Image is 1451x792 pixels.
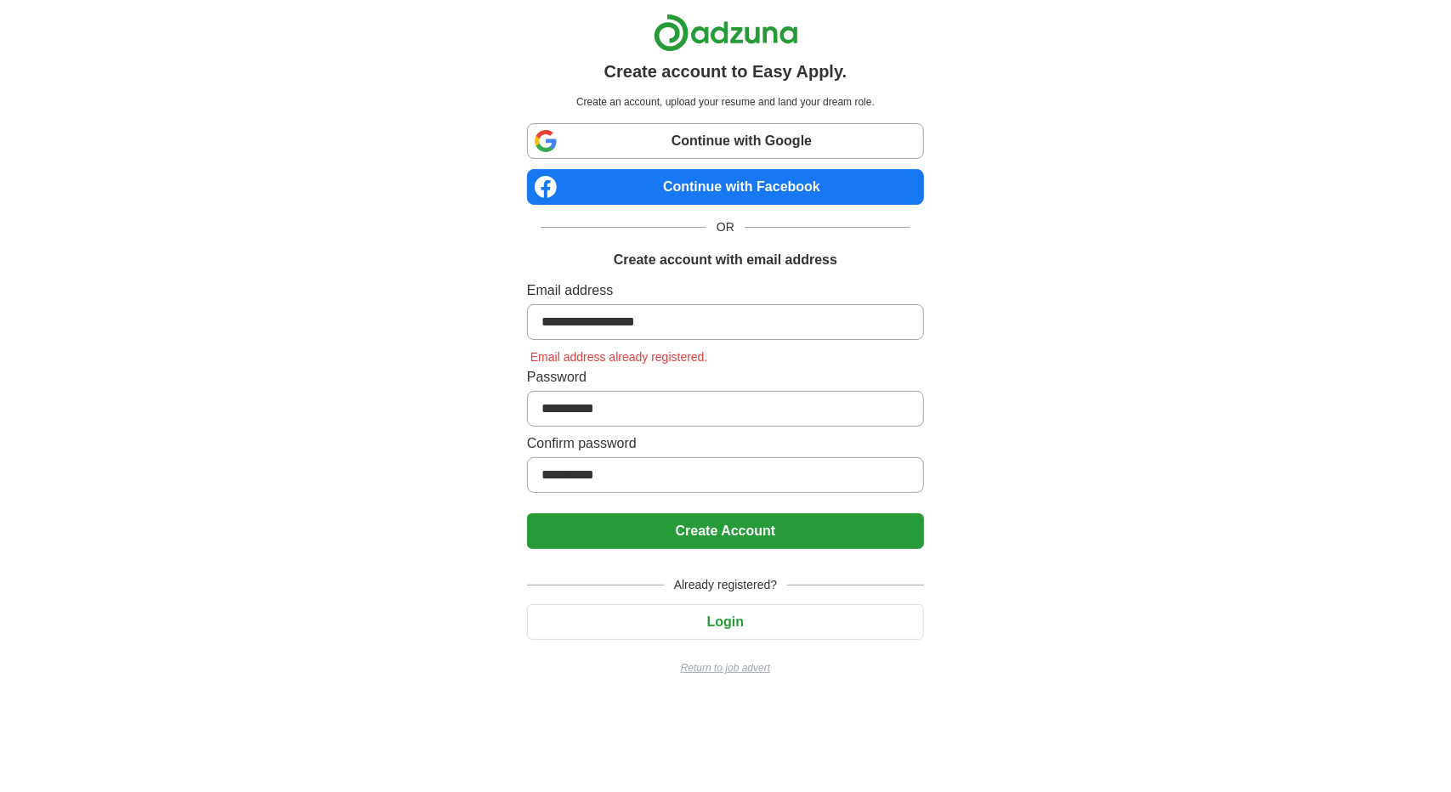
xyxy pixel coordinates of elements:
button: Login [527,604,924,640]
label: Email address [527,280,924,301]
span: Email address already registered. [527,350,711,364]
a: Return to job advert [527,660,924,676]
p: Create an account, upload your resume and land your dream role. [530,94,921,110]
a: Login [527,614,924,629]
span: OR [706,218,745,236]
a: Continue with Google [527,123,924,159]
button: Create Account [527,513,924,549]
label: Confirm password [527,433,924,454]
label: Password [527,367,924,388]
img: Adzuna logo [654,14,798,52]
span: Already registered? [664,576,787,594]
a: Continue with Facebook [527,169,924,205]
h1: Create account with email address [614,250,837,270]
h1: Create account to Easy Apply. [604,59,847,84]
